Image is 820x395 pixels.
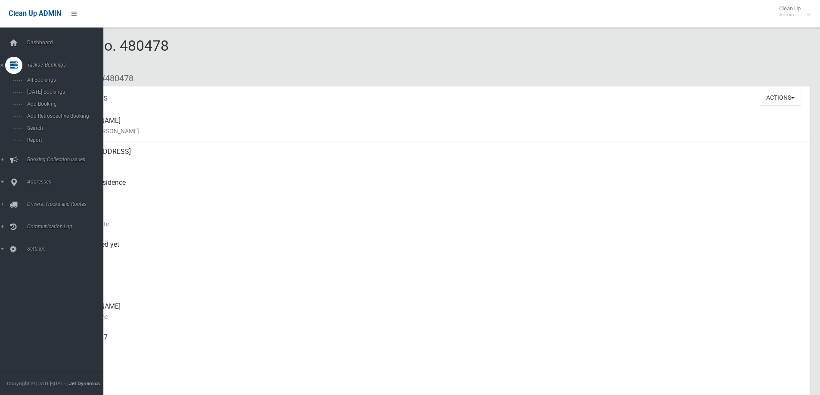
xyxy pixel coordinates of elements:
small: Landline [69,374,803,384]
div: [PERSON_NAME] [69,110,803,141]
span: Clean Up [775,5,809,18]
div: Not collected yet [69,234,803,265]
div: 0404002087 [69,327,803,358]
small: Pickup Point [69,188,803,198]
span: Booking Collection Issues [25,156,110,162]
span: Booking No. 480478 [38,37,169,70]
span: All Bookings [25,77,102,83]
span: Tasks / Bookings [25,62,110,68]
div: [DATE] [69,265,803,296]
span: Copyright © [DATE]-[DATE] [7,380,68,386]
span: Communication Log [25,224,110,230]
li: #480478 [94,70,133,86]
button: Actions [760,90,801,106]
small: Mobile [69,343,803,353]
small: Contact Name [69,312,803,322]
span: Report [25,137,102,143]
strong: Jet Dynamics [69,380,100,386]
div: Front of Residence [69,172,803,203]
div: [DATE] [69,203,803,234]
span: Dashboard [25,40,110,46]
span: Add Retrospective Booking [25,113,102,119]
span: Add Booking [25,101,102,107]
span: Clean Up ADMIN [9,9,61,18]
span: Drivers, Trucks and Routes [25,201,110,207]
div: [STREET_ADDRESS] [69,141,803,172]
small: Collection Date [69,219,803,229]
span: [DATE] Bookings [25,89,102,95]
div: None given [69,358,803,389]
div: [PERSON_NAME] [69,296,803,327]
small: Collected At [69,250,803,260]
small: Zone [69,281,803,291]
span: Settings [25,246,110,252]
span: Addresses [25,179,110,185]
small: Admin [779,12,801,18]
small: Address [69,157,803,167]
small: Name of [PERSON_NAME] [69,126,803,136]
span: Search [25,125,102,131]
